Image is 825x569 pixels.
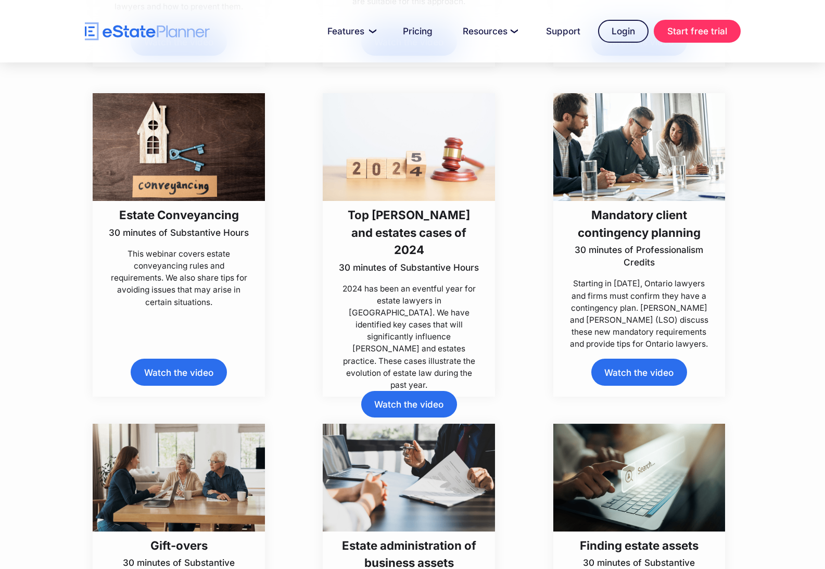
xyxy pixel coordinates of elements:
h3: Mandatory client contingency planning [567,206,711,241]
p: 30 minutes of Professionalism Credits [567,244,711,269]
p: 30 minutes of Substantive Hours [337,261,481,274]
a: Top [PERSON_NAME] and estates cases of 202430 minutes of Substantive Hours2024 has been an eventf... [323,93,495,391]
a: Features [315,21,385,42]
p: Starting in [DATE], Ontario lawyers and firms must confirm they have a contingency plan. [PERSON_... [567,277,711,350]
a: Watch the video [131,359,226,385]
h3: Top [PERSON_NAME] and estates cases of 2024 [337,206,481,258]
h3: Estate Conveyancing [109,206,249,223]
a: Login [598,20,649,43]
a: Watch the video [361,391,457,418]
p: This webinar covers estate conveyancing rules and requirements. We also share tips for avoiding i... [107,248,251,308]
a: Support [534,21,593,42]
a: Start free trial [654,20,741,43]
a: Pricing [390,21,445,42]
h3: Finding estate assets [567,537,711,554]
p: 2024 has been an eventful year for estate lawyers in [GEOGRAPHIC_DATA]. We have identified key ca... [337,283,481,391]
p: 30 minutes of Substantive Hours [109,226,249,239]
a: Estate Conveyancing30 minutes of Substantive HoursThis webinar covers estate conveyancing rules a... [93,93,265,308]
a: Watch the video [591,359,687,385]
a: Mandatory client contingency planning30 minutes of Professionalism CreditsStarting in [DATE], Ont... [553,93,726,350]
a: home [85,22,210,41]
h3: Gift-overs [107,537,251,554]
a: Resources [450,21,528,42]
